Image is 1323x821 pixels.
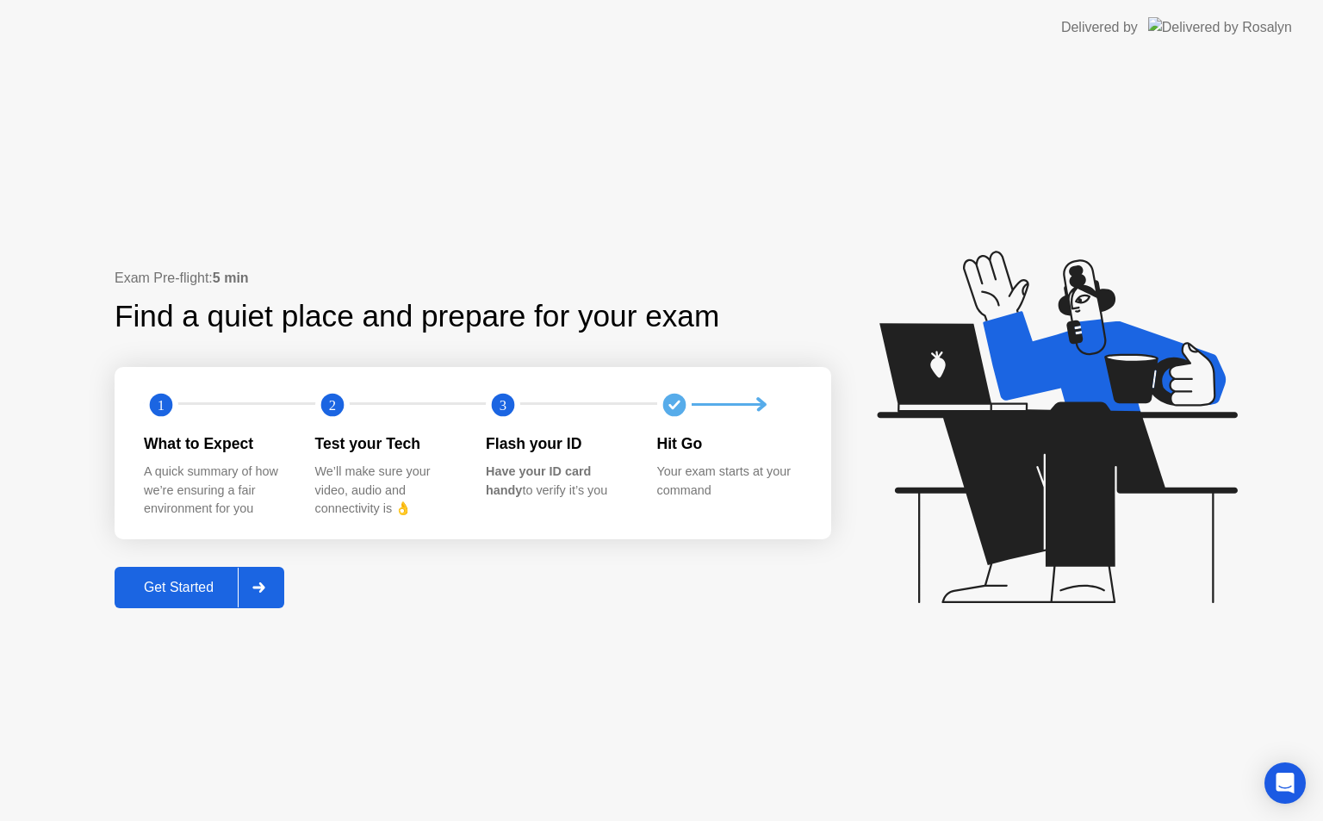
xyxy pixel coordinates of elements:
[115,268,831,289] div: Exam Pre-flight:
[328,396,335,413] text: 2
[500,396,506,413] text: 3
[486,464,591,497] b: Have your ID card handy
[315,463,459,519] div: We’ll make sure your video, audio and connectivity is 👌
[213,271,249,285] b: 5 min
[144,432,288,455] div: What to Expect
[657,463,801,500] div: Your exam starts at your command
[158,396,165,413] text: 1
[486,432,630,455] div: Flash your ID
[315,432,459,455] div: Test your Tech
[115,567,284,608] button: Get Started
[1061,17,1138,38] div: Delivered by
[657,432,801,455] div: Hit Go
[120,580,238,595] div: Get Started
[486,463,630,500] div: to verify it’s you
[1264,762,1306,804] div: Open Intercom Messenger
[115,294,722,339] div: Find a quiet place and prepare for your exam
[1148,17,1292,37] img: Delivered by Rosalyn
[144,463,288,519] div: A quick summary of how we’re ensuring a fair environment for you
